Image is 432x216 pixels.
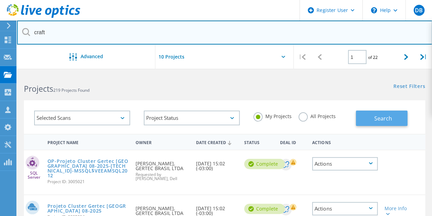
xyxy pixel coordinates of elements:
div: [PERSON_NAME], GERTEC BRASIL LTDA [132,150,192,188]
div: Complete [244,159,285,169]
a: OP-Projeto Cluster Gertec [GEOGRAPHIC_DATA] 08-2025-[TECHNICAL_ID]-MSSQL$VEEAMSQL2012 [47,159,129,178]
svg: \n [371,7,377,13]
div: | [415,45,432,69]
div: Actions [312,157,378,170]
div: Actions [312,202,378,215]
div: Project Status [144,111,240,125]
div: Date Created [193,136,241,149]
b: Projects [24,83,53,94]
a: Live Optics Dashboard [7,14,80,19]
label: All Projects [298,112,336,119]
div: Deal Id [277,136,309,148]
span: Requested by [PERSON_NAME], Dell [136,173,189,181]
div: Complete [244,204,285,214]
div: Selected Scans [34,111,130,125]
span: of 22 [368,54,378,60]
div: [DATE] 15:02 (-03:00) [193,150,241,178]
span: DB [415,8,423,13]
span: SQL Server [24,171,44,179]
div: Actions [309,136,381,148]
label: My Projects [253,112,292,119]
div: | [294,45,311,69]
span: 219 Projects Found [53,87,89,93]
span: Advanced [81,54,103,59]
div: Project Name [44,136,133,148]
a: Reset Filters [393,84,425,90]
div: Status [241,136,277,148]
span: Project ID: 3005021 [47,180,129,184]
div: More Info [385,206,410,216]
button: Search [356,111,407,126]
a: Projeto Cluster Gertec [GEOGRAPHIC_DATA] 08-2025 [47,204,129,213]
span: Search [374,115,392,122]
div: Owner [132,136,192,148]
